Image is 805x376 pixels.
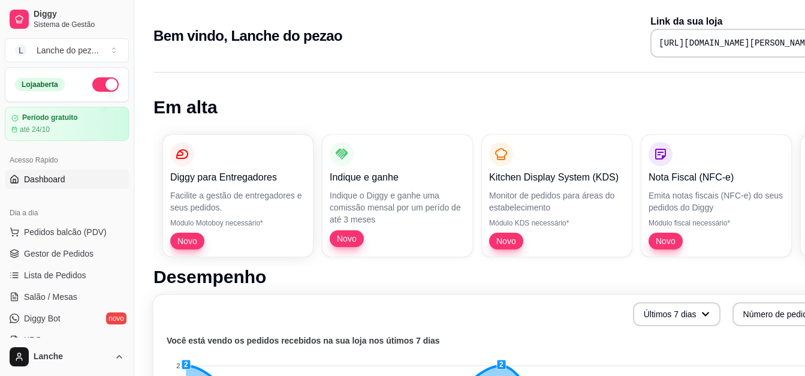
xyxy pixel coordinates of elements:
button: Select a team [5,38,129,62]
tspan: 2 [176,362,180,369]
a: DiggySistema de Gestão [5,5,129,34]
span: Dashboard [24,173,65,185]
p: Módulo KDS necessário* [489,218,625,228]
p: Nota Fiscal (NFC-e) [649,170,784,185]
span: Diggy [34,9,124,20]
article: Período gratuito [22,113,78,122]
button: Pedidos balcão (PDV) [5,222,129,242]
a: Dashboard [5,170,129,189]
a: Salão / Mesas [5,287,129,306]
button: Lanche [5,342,129,371]
p: Kitchen Display System (KDS) [489,170,625,185]
p: Monitor de pedidos para áreas do estabelecimento [489,189,625,213]
text: Você está vendo os pedidos recebidos na sua loja nos útimos 7 dias [167,336,440,345]
h2: Bem vindo, Lanche do pezao [153,26,342,46]
span: Diggy Bot [24,312,61,324]
p: Indique e ganhe [330,170,465,185]
button: Últimos 7 dias [633,302,720,326]
a: Gestor de Pedidos [5,244,129,263]
p: Módulo Motoboy necessário* [170,218,306,228]
span: Lanche [34,351,110,362]
span: Novo [492,235,521,247]
span: Lista de Pedidos [24,269,86,281]
span: KDS [24,334,41,346]
button: Alterar Status [92,77,119,92]
a: KDS [5,330,129,350]
p: Emita notas fiscais (NFC-e) do seus pedidos do Diggy [649,189,784,213]
div: Lanche do pez ... [37,44,99,56]
span: Novo [173,235,202,247]
div: Loja aberta [15,78,65,91]
div: Acesso Rápido [5,151,129,170]
span: Sistema de Gestão [34,20,124,29]
span: Novo [332,233,361,245]
p: Indique o Diggy e ganhe uma comissão mensal por um perído de até 3 meses [330,189,465,225]
button: Kitchen Display System (KDS)Monitor de pedidos para áreas do estabelecimentoMódulo KDS necessário... [482,135,632,257]
a: Período gratuitoaté 24/10 [5,107,129,141]
p: Facilite a gestão de entregadores e seus pedidos. [170,189,306,213]
span: Pedidos balcão (PDV) [24,226,107,238]
span: Salão / Mesas [24,291,77,303]
button: Indique e ganheIndique o Diggy e ganhe uma comissão mensal por um perído de até 3 mesesNovo [322,135,472,257]
span: L [15,44,27,56]
a: Lista de Pedidos [5,266,129,285]
span: Gestor de Pedidos [24,248,94,260]
a: Diggy Botnovo [5,309,129,328]
p: Módulo fiscal necessário* [649,218,784,228]
p: Diggy para Entregadores [170,170,306,185]
button: Nota Fiscal (NFC-e)Emita notas fiscais (NFC-e) do seus pedidos do DiggyMódulo fiscal necessário*Novo [641,135,791,257]
span: Novo [651,235,680,247]
div: Dia a dia [5,203,129,222]
button: Diggy para EntregadoresFacilite a gestão de entregadores e seus pedidos.Módulo Motoboy necessário... [163,135,313,257]
article: até 24/10 [20,125,50,134]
